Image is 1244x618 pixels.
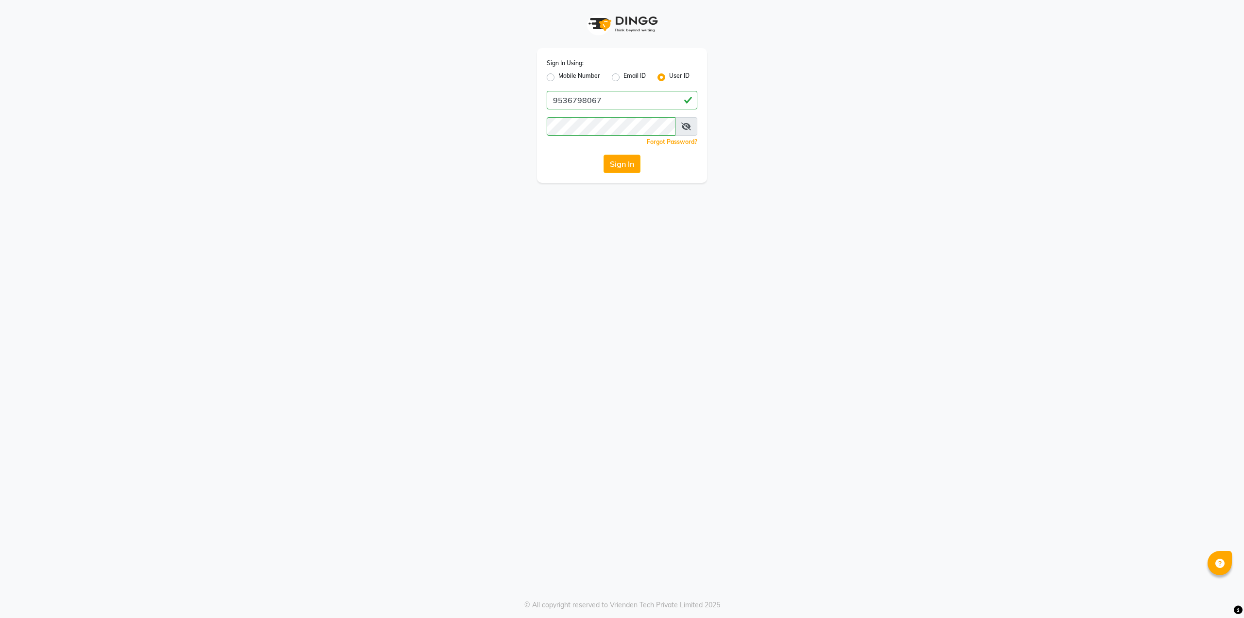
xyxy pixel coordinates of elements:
label: Mobile Number [558,71,600,83]
button: Sign In [604,155,640,173]
label: Email ID [623,71,646,83]
a: Forgot Password? [647,138,697,145]
input: Username [547,117,675,136]
input: Username [547,91,697,109]
img: logo1.svg [583,10,661,38]
label: Sign In Using: [547,59,584,68]
label: User ID [669,71,690,83]
iframe: chat widget [1203,579,1234,608]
